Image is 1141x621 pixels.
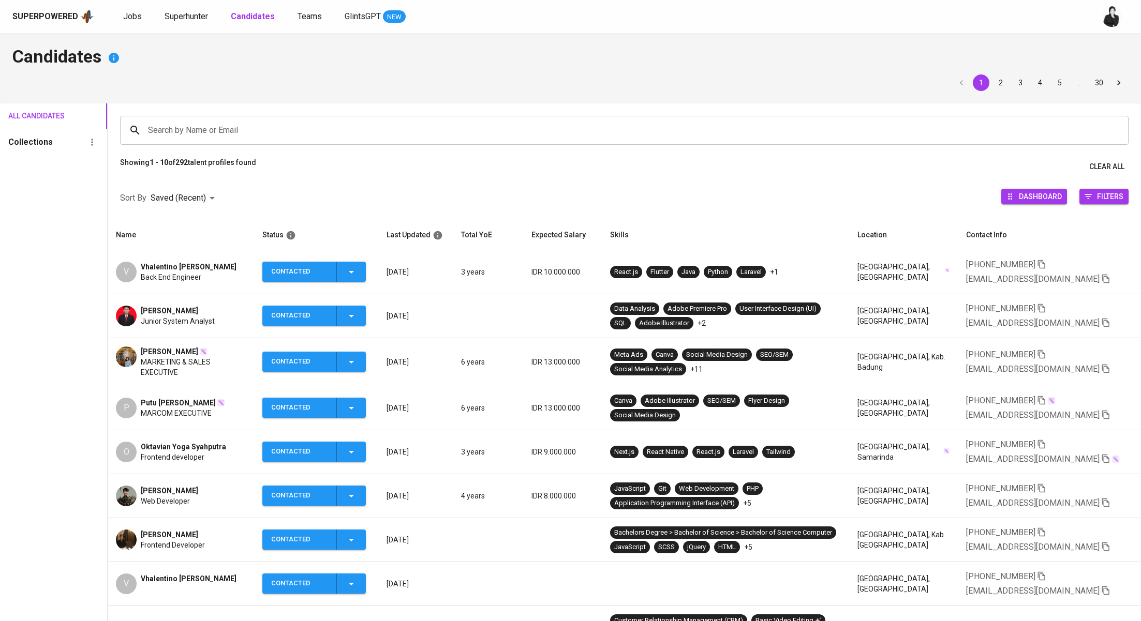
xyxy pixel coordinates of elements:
[151,189,218,208] div: Saved (Recent)
[151,192,206,204] p: Saved (Recent)
[697,447,720,457] div: React.js
[857,398,950,418] div: [GEOGRAPHIC_DATA], [GEOGRAPHIC_DATA]
[707,396,736,406] div: SEO/SEM
[966,318,1100,328] span: [EMAIL_ADDRESS][DOMAIN_NAME]
[141,496,190,506] span: Web Developer
[992,74,1009,91] button: Go to page 2
[760,350,789,360] div: SEO/SEM
[602,220,849,250] th: Skills
[614,542,646,552] div: JavaScript
[1019,189,1062,203] span: Dashboard
[116,486,137,506] img: fbd4dd88fe014e59f9ee0a362fef248e.jpg
[387,267,444,277] p: [DATE]
[639,319,689,328] div: Adobe Illustrator
[461,357,515,367] p: 6 years
[1071,78,1088,88] div: …
[141,316,215,326] span: Junior System Analyst
[120,157,256,176] p: Showing of talent profiles found
[748,396,785,406] div: Flyer Design
[383,12,406,22] span: NEW
[1097,189,1123,203] span: Filters
[116,306,137,326] img: d26ff78cd06df37184aa2127836d8353.jpg
[966,260,1035,269] span: [PHONE_NUMBER]
[231,10,277,23] a: Candidates
[461,447,515,457] p: 3 years
[718,542,736,552] div: HTML
[80,9,94,24] img: app logo
[966,350,1035,359] span: [PHONE_NUMBER]
[141,442,226,452] span: Oktavian Yoga Syahputra
[141,452,204,462] span: Frontend developer
[141,306,198,316] span: [PERSON_NAME]
[857,486,950,506] div: [GEOGRAPHIC_DATA], [GEOGRAPHIC_DATA]
[857,442,950,462] div: [GEOGRAPHIC_DATA], Samarinda
[254,220,378,250] th: Status
[165,11,208,21] span: Superhunter
[766,447,791,457] div: Tailwind
[945,268,950,273] img: magic_wand.svg
[141,262,236,272] span: Vhalentino [PERSON_NAME]
[658,484,666,494] div: Git
[966,527,1035,537] span: [PHONE_NUMBER]
[271,306,328,326] div: Contacted
[298,11,322,21] span: Teams
[141,573,236,584] span: Vhalentino [PERSON_NAME]
[141,346,198,357] span: [PERSON_NAME]
[387,403,444,413] p: [DATE]
[461,491,515,501] p: 4 years
[614,267,638,277] div: React.js
[614,528,832,538] div: Bachelors Degree > Bachelor of Science > Bachelor of Science Computer
[271,398,328,418] div: Contacted
[531,357,594,367] p: IDR 13.000.000
[345,10,406,23] a: GlintsGPT NEW
[141,357,246,377] span: MARKETING & SALES EXECUTIVE
[681,267,695,277] div: Java
[679,484,734,494] div: Web Development
[123,10,144,23] a: Jobs
[614,484,646,494] div: JavaScript
[668,304,727,314] div: Adobe Premiere Pro
[262,573,366,594] button: Contacted
[8,110,53,123] span: All Candidates
[12,46,1129,70] h4: Candidates
[262,398,366,418] button: Contacted
[262,306,366,326] button: Contacted
[1085,157,1129,176] button: Clear All
[952,74,1129,91] nav: pagination navigation
[849,220,958,250] th: Location
[966,586,1100,596] span: [EMAIL_ADDRESS][DOMAIN_NAME]
[966,304,1035,313] span: [PHONE_NUMBER]
[175,158,188,166] b: 292
[966,410,1100,420] span: [EMAIL_ADDRESS][DOMAIN_NAME]
[1047,397,1056,405] img: magic_wand.svg
[857,306,950,326] div: [GEOGRAPHIC_DATA], [GEOGRAPHIC_DATA]
[966,396,1035,405] span: [PHONE_NUMBER]
[461,267,515,277] p: 3 years
[739,304,817,314] div: User Interface Design (UI)
[647,447,684,457] div: React Native
[262,442,366,462] button: Contacted
[966,454,1100,464] span: [EMAIL_ADDRESS][DOMAIN_NAME]
[1089,160,1124,173] span: Clear All
[116,262,137,282] div: V
[262,529,366,550] button: Contacted
[387,579,444,589] p: [DATE]
[614,319,627,328] div: SQL
[770,267,778,277] p: +1
[116,398,137,418] div: P
[217,399,225,407] img: magic_wand.svg
[1032,74,1048,91] button: Go to page 4
[141,540,205,550] span: Frontend Developer
[531,447,594,457] p: IDR 9.000.000
[141,408,212,418] span: MARCOM EXECUTIVE
[614,396,632,406] div: Canva
[387,357,444,367] p: [DATE]
[656,350,674,360] div: Canva
[531,403,594,413] p: IDR 13.000.000
[1091,74,1107,91] button: Go to page 30
[461,403,515,413] p: 6 years
[116,442,137,462] div: O
[966,364,1100,374] span: [EMAIL_ADDRESS][DOMAIN_NAME]
[298,10,324,23] a: Teams
[966,483,1035,493] span: [PHONE_NUMBER]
